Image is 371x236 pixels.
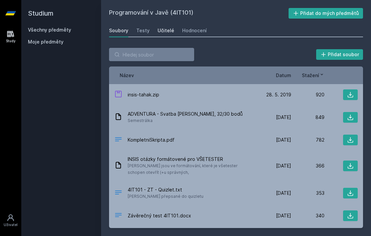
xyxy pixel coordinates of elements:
span: 28. 5. 2019 [266,91,291,98]
span: 4IT101 - ZT - Quizlet.txt [128,186,203,193]
div: Testy [136,27,150,34]
a: Hodnocení [182,24,207,37]
div: ZIP [114,90,122,100]
div: 366 [291,163,324,169]
div: 782 [291,137,324,143]
span: [PERSON_NAME] přepsané do quizletu [128,193,203,200]
a: Testy [136,24,150,37]
div: 920 [291,91,324,98]
span: Semestrálka [128,117,243,124]
span: INSIS otázky formátovené pro VŠETESTER [128,156,255,163]
div: Hodnocení [182,27,207,34]
span: Stažení [302,72,319,79]
div: TXT [114,188,122,198]
h2: Programování v Javě (4IT101) [109,8,289,19]
span: KompletniSkripta.pdf [128,137,175,143]
a: Soubory [109,24,128,37]
a: Všechny předměty [28,27,71,33]
div: DOCX [114,211,122,221]
div: 353 [291,190,324,196]
div: 340 [291,212,324,219]
span: [DATE] [276,190,291,196]
div: Study [6,39,16,44]
span: Závěrečný test 4IT101.docx [128,212,191,219]
div: PDF [114,135,122,145]
span: [DATE] [276,114,291,121]
div: Učitelé [158,27,174,34]
button: Přidat soubor [316,49,363,60]
span: ADVENTURA - Svatba [PERSON_NAME], 32/30 bodů [128,111,243,117]
button: Název [120,72,134,79]
span: Moje předměty [28,39,63,45]
span: [DATE] [276,163,291,169]
span: [PERSON_NAME] jsou ve formátování, které je všetester schopen otevřít (+u správných, [128,163,255,176]
a: Uživatel [1,210,20,231]
button: Datum [276,72,291,79]
a: Učitelé [158,24,174,37]
span: insis-tahak.zip [128,91,159,98]
a: Study [1,27,20,47]
span: [DATE] [276,137,291,143]
span: [DATE] [276,212,291,219]
div: Soubory [109,27,128,34]
input: Hledej soubor [109,48,194,61]
div: Uživatel [4,222,18,227]
button: Stažení [302,72,324,79]
div: 849 [291,114,324,121]
button: Přidat do mých předmětů [289,8,363,19]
